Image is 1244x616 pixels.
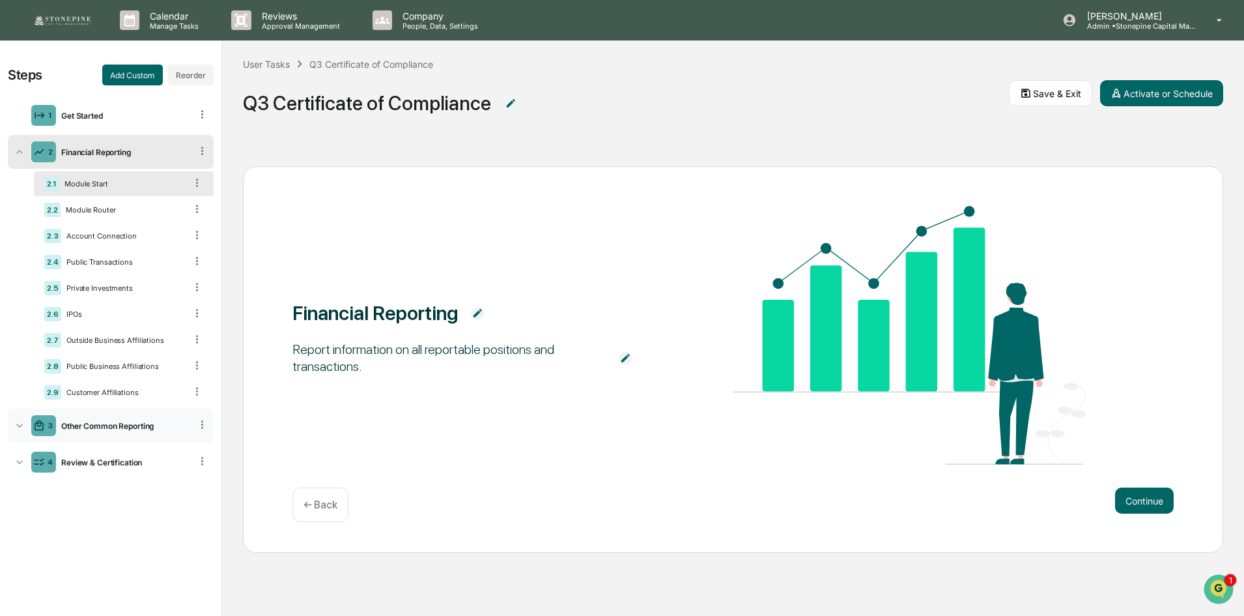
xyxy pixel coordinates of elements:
[44,177,59,191] div: 2.1
[26,213,36,224] img: 1746055101610-c473b297-6a78-478c-a979-82029cc54cd1
[26,178,36,188] img: 1746055101610-c473b297-6a78-478c-a979-82029cc54cd1
[61,205,186,214] div: Module Router
[108,213,113,223] span: •
[107,267,162,280] span: Attestations
[1009,80,1092,106] button: Save & Exit
[59,179,186,188] div: Module Start
[40,177,106,188] span: [PERSON_NAME]
[221,104,237,119] button: Start new chat
[94,268,105,278] div: 🗄️
[304,499,337,511] p: ← Back
[44,307,61,321] div: 2.6
[92,323,158,333] a: Powered byPylon
[115,177,142,188] span: [DATE]
[61,310,186,319] div: IPOs
[44,203,61,217] div: 2.2
[8,286,87,310] a: 🔎Data Lookup
[251,22,346,31] p: Approval Management
[61,231,186,241] div: Account Connection
[31,14,94,27] img: logo
[733,206,1086,465] img: Financial Reporting
[13,200,34,221] img: Jack Rasmussen
[1077,22,1198,31] p: Admin • Stonepine Capital Management
[44,385,61,400] div: 2.9
[26,267,84,280] span: Preclearance
[8,67,42,83] div: Steps
[89,261,167,285] a: 🗄️Attestations
[40,213,106,223] span: [PERSON_NAME]
[13,145,87,155] div: Past conversations
[48,111,52,120] div: 1
[115,213,142,223] span: [DATE]
[392,22,485,31] p: People, Data, Settings
[44,255,61,269] div: 2.4
[13,165,34,186] img: Mark Michael Astarita
[619,352,632,365] img: Additional Document Icon
[139,22,205,31] p: Manage Tasks
[1077,10,1198,22] p: [PERSON_NAME]
[292,341,606,375] div: Report information on all reportable positions and transactions.
[61,362,186,371] div: Public Business Affiliations
[1115,488,1174,514] button: Continue
[44,281,61,295] div: 2.5
[56,147,191,157] div: Financial Reporting
[392,10,485,22] p: Company
[13,100,36,123] img: 1746055101610-c473b297-6a78-478c-a979-82029cc54cd1
[13,293,23,303] div: 🔎
[251,10,346,22] p: Reviews
[139,10,205,22] p: Calendar
[1100,80,1223,106] button: Activate or Schedule
[202,142,237,158] button: See all
[44,333,61,347] div: 2.7
[48,147,53,156] div: 2
[27,100,51,123] img: 4531339965365_218c74b014194aa58b9b_72.jpg
[44,359,61,374] div: 2.8
[48,421,53,430] div: 3
[56,421,191,431] div: Other Common Reporting
[108,177,113,188] span: •
[61,284,186,293] div: Private Investments
[56,458,191,467] div: Review & Certification
[471,307,484,320] img: Additional Document Icon
[309,59,433,70] div: Q3 Certificate of Compliance
[61,257,186,267] div: Public Transactions
[48,458,53,467] div: 4
[61,336,186,345] div: Outside Business Affiliations
[13,27,237,48] p: How can we help?
[44,229,61,243] div: 2.3
[8,261,89,285] a: 🖐️Preclearance
[59,100,214,113] div: Start new chat
[56,111,191,121] div: Get Started
[102,65,163,85] button: Add Custom
[292,301,458,325] div: Financial Reporting
[1202,573,1237,608] iframe: Open customer support
[13,268,23,278] div: 🖐️
[61,388,186,397] div: Customer Affiliations
[243,59,290,70] div: User Tasks
[504,97,517,110] img: Additional Document Icon
[26,291,82,304] span: Data Lookup
[243,91,491,115] div: Q3 Certificate of Compliance
[59,113,179,123] div: We're available if you need us!
[130,323,158,333] span: Pylon
[168,65,214,85] button: Reorder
